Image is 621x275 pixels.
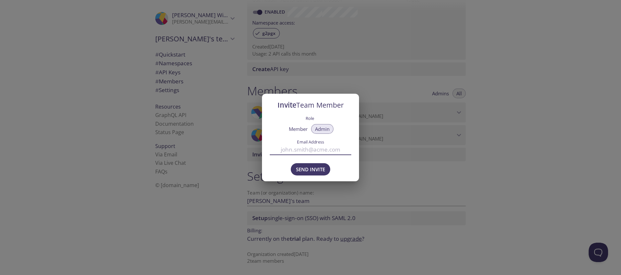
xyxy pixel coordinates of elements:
[285,124,311,134] button: Member
[280,140,341,144] label: Email Address
[291,163,330,175] button: Send Invite
[311,124,333,134] button: Admin
[296,165,325,174] span: Send Invite
[270,144,351,155] input: john.smith@acme.com
[306,114,314,122] label: Role
[278,100,344,110] span: Invite
[296,100,344,110] span: Team Member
